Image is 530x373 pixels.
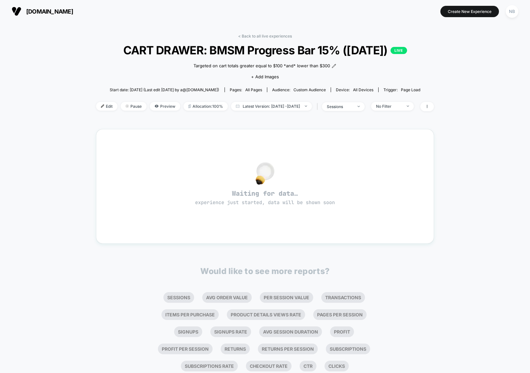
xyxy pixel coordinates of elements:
p: Would like to see more reports? [200,266,330,276]
span: | [315,102,322,111]
div: sessions [327,104,353,109]
li: Returns [221,344,250,354]
span: Latest Version: [DATE] - [DATE] [231,102,312,111]
span: experience just started, data will be shown soon [195,199,335,206]
li: Signups [174,326,202,337]
button: NB [504,5,520,18]
div: Trigger: [383,87,420,92]
span: [DOMAIN_NAME] [26,8,73,15]
img: no_data [256,162,274,185]
li: Subscriptions [326,344,370,354]
li: Ctr [300,361,316,371]
li: Sessions [163,292,194,303]
li: Signups Rate [210,326,251,337]
button: [DOMAIN_NAME] [10,6,75,16]
li: Transactions [321,292,365,303]
span: Targeted on cart totals greater equal to $100 *and* lower than $300 [193,63,330,69]
img: rebalance [188,104,191,108]
img: Visually logo [12,6,21,16]
li: Product Details Views Rate [227,309,305,320]
li: Avg Order Value [202,292,252,303]
img: end [358,106,360,107]
p: LIVE [391,47,407,54]
span: Allocation: 100% [183,102,228,111]
li: Returns Per Session [258,344,318,354]
li: Clicks [325,361,349,371]
li: Checkout Rate [246,361,292,371]
img: end [126,104,129,108]
button: Create New Experience [440,6,499,17]
span: CART DRAWER: BMSM Progress Bar 15% ([DATE]) [113,43,417,57]
div: Audience: [272,87,326,92]
a: < Back to all live experiences [238,34,292,38]
div: No Filter [376,104,402,109]
img: edit [101,104,104,108]
div: NB [506,5,518,18]
li: Profit Per Session [158,344,213,354]
span: Start date: [DATE] (Last edit [DATE] by a@[DOMAIN_NAME]) [110,87,219,92]
span: Waiting for data… [108,189,422,206]
span: Preview [150,102,180,111]
li: Pages Per Session [313,309,367,320]
span: Device: [331,87,378,92]
img: end [407,105,409,107]
img: calendar [236,104,239,108]
span: Page Load [401,87,420,92]
span: all devices [353,87,373,92]
li: Subscriptions Rate [181,361,238,371]
li: Avg Session Duration [259,326,322,337]
span: Edit [96,102,117,111]
li: Per Session Value [260,292,313,303]
span: Pause [121,102,147,111]
span: all pages [245,87,262,92]
span: + Add Images [251,74,279,79]
span: Custom Audience [293,87,326,92]
li: Items Per Purchase [161,309,219,320]
img: end [305,105,307,107]
div: Pages: [230,87,262,92]
li: Profit [330,326,354,337]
